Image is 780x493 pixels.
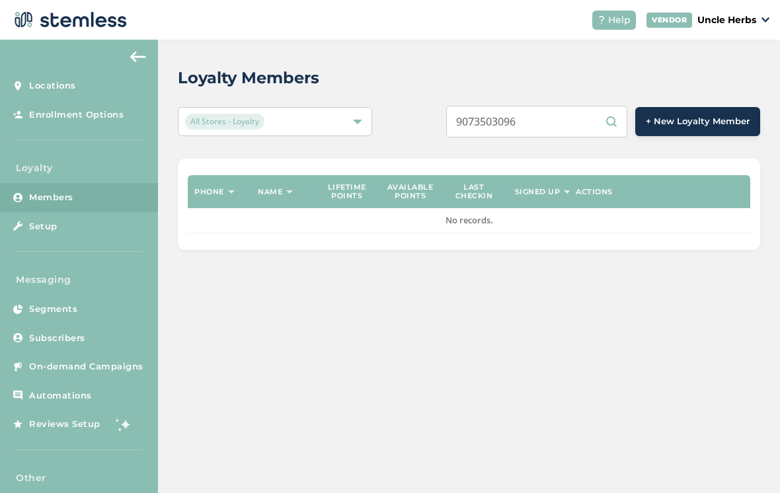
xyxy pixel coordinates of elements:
label: Last checkin [449,183,499,200]
span: All Stores - Loyalty [185,114,264,130]
th: Actions [569,175,750,208]
label: Signed up [515,188,561,196]
span: + New Loyalty Member [646,115,750,128]
input: Search [446,106,627,137]
label: Name [258,188,282,196]
img: logo-dark-0685b13c.svg [11,7,127,33]
span: Members [29,191,73,204]
img: icon-sort-1e1d7615.svg [564,190,570,194]
img: icon-arrow-back-accent-c549486e.svg [130,52,146,62]
span: Setup [29,220,58,233]
span: Segments [29,303,77,316]
label: Available points [385,183,436,200]
span: On-demand Campaigns [29,360,143,373]
img: icon-sort-1e1d7615.svg [286,190,293,194]
span: Automations [29,389,92,402]
span: Reviews Setup [29,418,100,431]
button: + New Loyalty Member [635,107,760,136]
p: Uncle Herbs [697,13,756,27]
label: Phone [194,188,224,196]
span: Subscribers [29,332,85,345]
span: Enrollment Options [29,108,124,122]
label: Lifetime points [321,183,371,200]
span: No records. [446,214,493,226]
span: Locations [29,79,76,93]
img: icon-help-white-03924b79.svg [598,16,605,24]
img: icon_down-arrow-small-66adaf34.svg [761,17,769,22]
div: VENDOR [646,13,692,28]
img: glitter-stars-b7820f95.gif [110,411,137,437]
iframe: Chat Widget [714,430,780,493]
h2: Loyalty Members [178,66,319,90]
img: icon-sort-1e1d7615.svg [228,190,235,194]
span: Help [608,13,631,27]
